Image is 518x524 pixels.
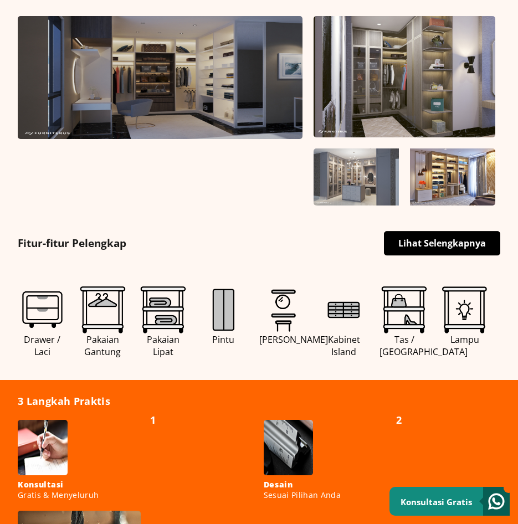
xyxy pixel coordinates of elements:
p: Konsultasi [18,479,255,490]
img: Meja%20Rias-01.png [260,286,307,333]
span: Drawer / Laci [18,333,67,358]
span: Pintu [199,333,248,346]
span: Pakaian Gantung [78,333,127,358]
img: Jenis%20Pintu-01.png [200,286,247,333]
img: Baju%20Lipat-01.png [140,286,187,333]
img: Island-01.png [320,286,367,333]
img: 05.jpg [314,16,495,137]
span: Kabinet Island [319,333,368,358]
a: Konsultasi Gratis [389,487,510,516]
img: Tas%20Sepatu-01.png [381,286,428,333]
p: 2 [396,413,402,427]
img: 06.jpg [314,148,404,206]
img: 04.jpg [18,16,302,139]
small: Konsultasi Gratis [401,496,472,507]
p: Sesuai Pilihan Anda [264,490,501,500]
img: Baju%20Gantung-01.png [79,286,126,333]
img: Drawer-01.png [19,286,66,333]
a: Lihat Selengkapnya [384,231,500,255]
h5: Fitur-fitur Pelengkap [18,236,500,256]
span: Tas / [GEOGRAPHIC_DATA] [379,333,429,358]
span: Pakaian Lipat [139,333,188,358]
img: 07.jpg [404,148,495,206]
span: Lampu [440,333,489,346]
span: [PERSON_NAME] [259,333,309,346]
p: Gratis & Menyeluruh [18,490,255,500]
h2: 3 Langkah Praktis [18,394,500,408]
p: Desain [264,479,501,490]
p: 1 [150,413,156,427]
img: Lightning.png [442,286,487,333]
